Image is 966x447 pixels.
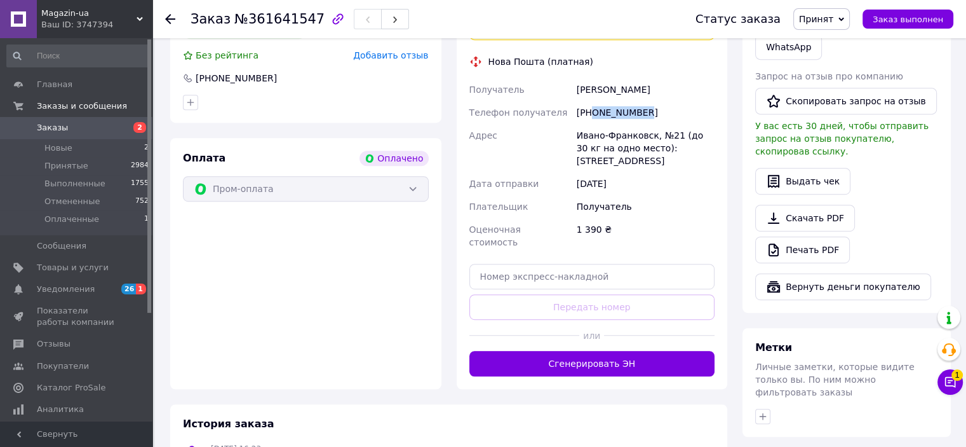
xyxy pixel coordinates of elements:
span: Новые [44,142,72,154]
button: Чат с покупателем1 [937,369,963,395]
span: Аналитика [37,404,84,415]
span: Уведомления [37,284,95,295]
span: Добавить отзыв [353,50,428,60]
span: Выполненные [44,178,105,189]
span: Оплата [183,152,225,164]
span: 1 [136,284,146,294]
span: 2984 [131,160,149,172]
div: [DATE] [574,172,717,195]
button: Вернуть деньги покупателю [755,273,931,300]
div: Статус заказа [695,13,781,25]
div: Вернуться назад [165,13,175,25]
span: Без рейтинга [196,50,258,60]
span: 752 [135,196,149,207]
span: Каталог ProSale [37,382,105,394]
div: Оплачено [359,151,428,166]
span: Заказ выполнен [873,15,943,24]
a: Печать PDF [755,237,850,263]
span: Товары и услуги [37,262,109,273]
span: Отмененные [44,196,100,207]
span: Отзывы [37,338,70,350]
span: У вас есть 30 дней, чтобы отправить запрос на отзыв покупателю, скопировав ссылку. [755,121,929,156]
span: 26 [121,284,136,294]
div: [PHONE_NUMBER] [194,72,278,85]
button: Выдать чек [755,168,850,195]
div: Получатель [574,195,717,218]
div: [PERSON_NAME] [574,78,717,101]
span: 1 [951,369,963,381]
span: Метки [755,341,792,354]
span: Оценочная стоимость [469,224,521,247]
span: Дата отправки [469,179,539,189]
div: [PHONE_NUMBER] [574,101,717,124]
input: Поиск [6,45,150,67]
span: Телефон получателя [469,107,568,118]
div: Ваш ID: 3747394 [41,19,152,31]
div: 1 390 ₴ [574,218,717,254]
span: или [579,329,604,342]
span: Личные заметки, которые видите только вы. По ним можно фильтровать заказы [755,362,915,397]
span: Сообщения [37,240,86,252]
span: №361641547 [234,11,325,27]
input: Номер экспресс-накладной [469,264,715,289]
span: Адрес [469,130,497,141]
span: Заказы [37,122,68,134]
span: Заказы и сообщения [37,100,127,112]
span: Заказ [191,11,231,27]
span: Получатель [469,85,525,95]
span: 2 [133,122,146,133]
span: История заказа [183,418,274,430]
span: Magazin-ua [41,8,137,19]
a: Скачать PDF [755,205,855,231]
span: 2 [144,142,149,154]
button: Заказ выполнен [862,10,953,29]
span: Покупатели [37,361,89,372]
span: Плательщик [469,202,528,212]
div: Нова Пошта (платная) [485,55,596,68]
span: Оплаченные [44,214,99,225]
span: Запрос на отзыв про компанию [755,71,903,81]
span: Главная [37,79,72,90]
div: Ивано-Франковск, №21 (до 30 кг на одно место): [STREET_ADDRESS] [574,124,717,172]
button: Сгенерировать ЭН [469,351,715,376]
span: 1 [144,214,149,225]
span: 1755 [131,178,149,189]
span: Показатели работы компании [37,305,117,328]
span: Принят [799,14,833,24]
a: WhatsApp [755,34,822,60]
button: Скопировать запрос на отзыв [755,88,937,114]
span: Принятые [44,160,88,172]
